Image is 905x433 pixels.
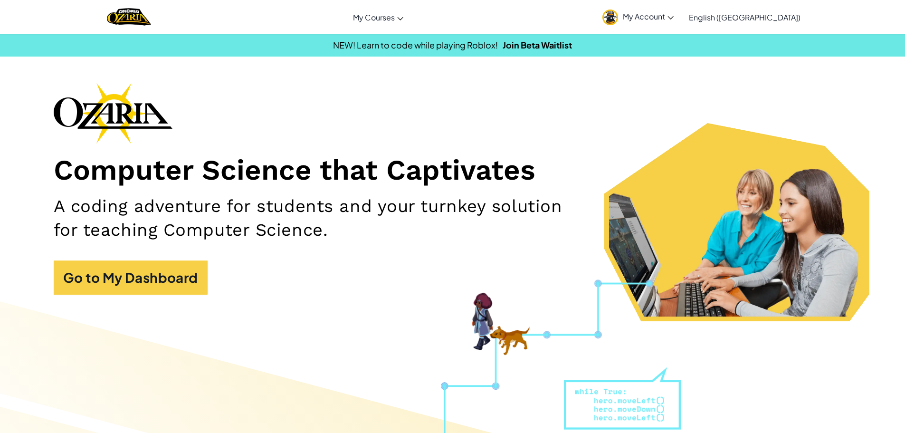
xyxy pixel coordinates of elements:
img: Home [107,7,151,27]
a: My Courses [348,4,408,30]
a: Join Beta Waitlist [503,39,572,50]
img: avatar [602,10,618,25]
span: NEW! Learn to code while playing Roblox! [333,39,498,50]
span: English ([GEOGRAPHIC_DATA]) [689,12,800,22]
h2: A coding adventure for students and your turnkey solution for teaching Computer Science. [54,194,589,241]
span: My Account [623,11,674,21]
h1: Computer Science that Captivates [54,153,852,188]
span: My Courses [353,12,395,22]
a: English ([GEOGRAPHIC_DATA]) [684,4,805,30]
a: My Account [598,2,678,32]
img: Ozaria branding logo [54,83,172,144]
a: Go to My Dashboard [54,260,208,295]
a: Ozaria by CodeCombat logo [107,7,151,27]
